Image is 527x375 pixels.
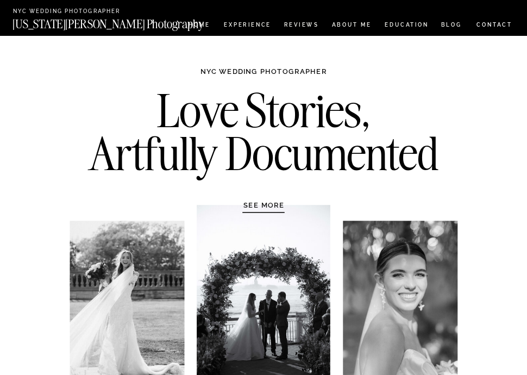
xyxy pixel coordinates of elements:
[79,89,448,182] h2: Love Stories, Artfully Documented
[12,18,233,26] a: [US_STATE][PERSON_NAME] Photography
[13,9,145,15] a: NYC Wedding Photographer
[331,22,372,30] a: ABOUT ME
[187,22,212,30] a: HOME
[222,201,306,209] a: SEE MORE
[441,22,462,30] a: BLOG
[284,22,317,30] a: REVIEWS
[181,67,346,84] h1: NYC WEDDING PHOTOGRAPHER
[476,20,512,30] a: CONTACT
[384,22,430,30] a: EDUCATION
[224,22,270,30] a: Experience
